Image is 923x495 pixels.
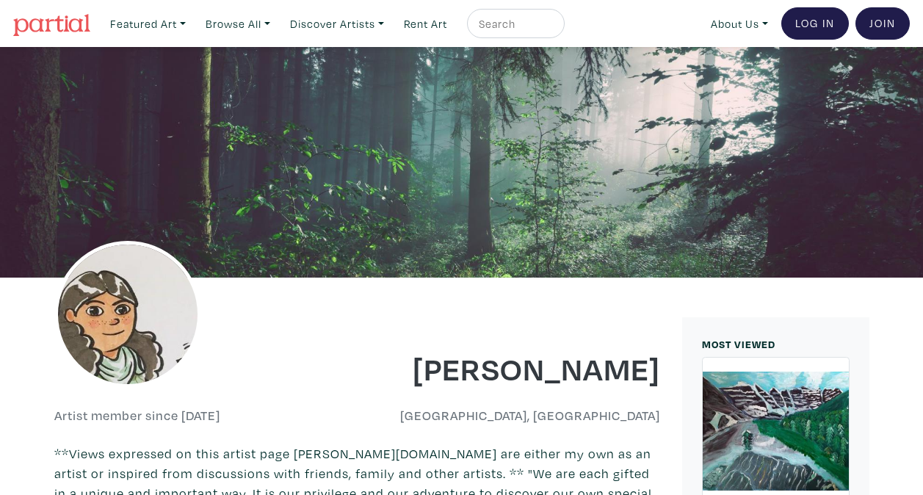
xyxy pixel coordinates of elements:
[704,9,775,39] a: About Us
[477,15,551,33] input: Search
[54,408,220,424] h6: Artist member since [DATE]
[368,408,660,424] h6: [GEOGRAPHIC_DATA], [GEOGRAPHIC_DATA]
[283,9,391,39] a: Discover Artists
[781,7,849,40] a: Log In
[368,348,660,388] h1: [PERSON_NAME]
[104,9,192,39] a: Featured Art
[54,241,201,388] img: phpThumb.php
[855,7,910,40] a: Join
[199,9,277,39] a: Browse All
[702,337,775,351] small: MOST VIEWED
[397,9,454,39] a: Rent Art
